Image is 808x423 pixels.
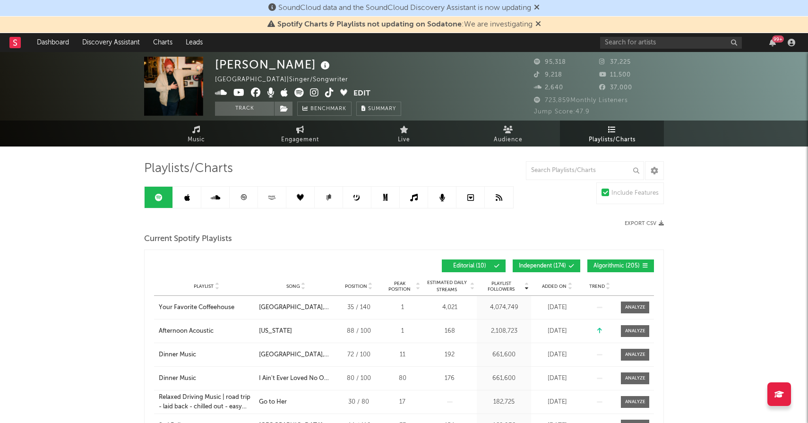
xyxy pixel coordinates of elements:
[277,21,533,28] span: : We are investigating
[534,85,563,91] span: 2,640
[259,374,333,383] div: I Ain't Ever Loved No One - Acoustic
[159,350,254,360] a: Dinner Music
[534,4,540,12] span: Dismiss
[345,284,367,289] span: Position
[534,72,562,78] span: 9,218
[259,397,287,407] div: Go to Her
[534,109,590,115] span: Jump Score: 47.9
[611,188,659,199] div: Include Features
[215,74,359,86] div: [GEOGRAPHIC_DATA] | Singer/Songwriter
[159,303,254,312] a: Your Favorite Coffeehouse
[30,33,76,52] a: Dashboard
[519,263,566,269] span: Independent ( 174 )
[368,106,396,112] span: Summary
[442,259,506,272] button: Editorial(10)
[494,134,523,146] span: Audience
[589,284,605,289] span: Trend
[560,121,664,147] a: Playlists/Charts
[425,350,474,360] div: 192
[179,33,209,52] a: Leads
[625,221,664,226] button: Export CSV
[356,102,401,116] button: Summary
[159,327,214,336] div: Afternoon Acoustic
[144,233,232,245] span: Current Spotify Playlists
[159,350,196,360] div: Dinner Music
[215,57,332,72] div: [PERSON_NAME]
[385,327,420,336] div: 1
[534,97,628,104] span: 723,859 Monthly Listeners
[277,21,462,28] span: Spotify Charts & Playlists not updating on Sodatone
[533,303,581,312] div: [DATE]
[337,327,380,336] div: 88 / 100
[769,39,776,46] button: 99+
[533,397,581,407] div: [DATE]
[385,397,420,407] div: 17
[513,259,580,272] button: Independent(174)
[479,281,523,292] span: Playlist Followers
[425,327,474,336] div: 168
[286,284,300,289] span: Song
[479,350,529,360] div: 661,600
[479,397,529,407] div: 182,725
[589,134,636,146] span: Playlists/Charts
[772,35,784,43] div: 99 +
[385,374,420,383] div: 80
[599,85,632,91] span: 37,000
[425,374,474,383] div: 176
[385,350,420,360] div: 11
[259,303,333,312] div: [GEOGRAPHIC_DATA], [US_STATE]
[337,303,380,312] div: 35 / 140
[159,374,196,383] div: Dinner Music
[281,134,319,146] span: Engagement
[159,327,254,336] a: Afternoon Acoustic
[535,21,541,28] span: Dismiss
[456,121,560,147] a: Audience
[159,303,234,312] div: Your Favorite Coffeehouse
[385,281,414,292] span: Peak Position
[533,374,581,383] div: [DATE]
[534,59,566,65] span: 95,318
[600,37,742,49] input: Search for artists
[248,121,352,147] a: Engagement
[385,303,420,312] div: 1
[278,4,531,12] span: SoundCloud data and the SoundCloud Discovery Assistant is now updating
[194,284,214,289] span: Playlist
[599,72,631,78] span: 11,500
[542,284,567,289] span: Added On
[599,59,631,65] span: 37,225
[144,163,233,174] span: Playlists/Charts
[352,121,456,147] a: Live
[479,303,529,312] div: 4,074,749
[337,374,380,383] div: 80 / 100
[398,134,410,146] span: Live
[479,374,529,383] div: 661,600
[533,327,581,336] div: [DATE]
[448,263,491,269] span: Editorial ( 10 )
[259,327,292,336] div: [US_STATE]
[159,374,254,383] a: Dinner Music
[188,134,205,146] span: Music
[146,33,179,52] a: Charts
[593,263,640,269] span: Algorithmic ( 205 )
[144,121,248,147] a: Music
[526,161,644,180] input: Search Playlists/Charts
[76,33,146,52] a: Discovery Assistant
[310,104,346,115] span: Benchmark
[337,350,380,360] div: 72 / 100
[587,259,654,272] button: Algorithmic(205)
[425,279,469,294] span: Estimated Daily Streams
[297,102,352,116] a: Benchmark
[259,350,333,360] div: [GEOGRAPHIC_DATA], [US_STATE]
[353,88,370,100] button: Edit
[425,303,474,312] div: 4,021
[159,393,254,411] a: Relaxed Driving Music | road trip - laid back - chilled out - easy listening - vocalist - acousti...
[337,397,380,407] div: 30 / 80
[533,350,581,360] div: [DATE]
[479,327,529,336] div: 2,108,723
[215,102,274,116] button: Track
